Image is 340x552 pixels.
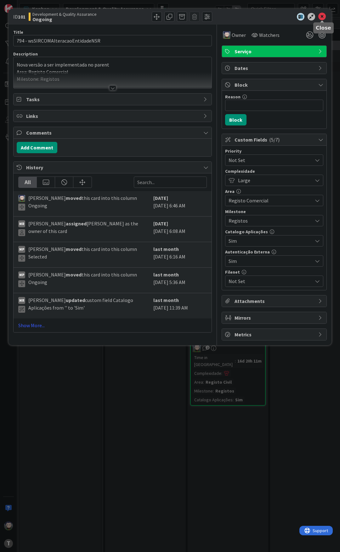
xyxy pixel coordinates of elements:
[316,25,331,31] h5: Close
[153,297,179,303] b: last month
[235,331,315,338] span: Metrics
[28,220,150,236] span: [PERSON_NAME] [PERSON_NAME] as the owner of this card
[229,277,312,285] span: Not Set
[153,296,207,315] div: [DATE] 11:39 AM
[235,314,315,322] span: Mirrors
[26,164,200,171] span: History
[153,195,168,201] b: [DATE]
[229,257,309,265] span: Sim
[153,220,207,239] div: [DATE] 6:08 AM
[153,246,179,252] b: last month
[28,271,150,287] span: [PERSON_NAME] this card into this column Ongoing
[235,64,315,72] span: Dates
[18,195,25,202] img: LS
[26,96,200,103] span: Tasks
[235,81,315,89] span: Block
[225,169,323,173] div: Complexidade
[225,250,323,254] div: Autenticação Externa
[232,31,246,39] span: Owner
[32,17,97,22] b: Ongoing
[229,236,309,245] span: Sim
[66,220,87,227] b: assigned
[235,297,315,305] span: Attachments
[225,149,323,153] div: Priority
[229,216,309,225] span: Registos
[18,297,25,304] div: MR
[238,176,309,185] span: Large
[134,177,207,188] input: Search...
[13,1,29,9] span: Support
[223,31,230,39] img: LS
[269,137,280,143] span: ( 5/7 )
[32,12,97,17] span: Development & Quality Assurance
[153,271,179,278] b: last month
[153,220,168,227] b: [DATE]
[229,156,309,165] span: Not Set
[66,246,82,252] b: moved
[18,322,207,329] a: Show More...
[28,296,150,313] span: [PERSON_NAME] custom field Catalogo Aplicações from '' to 'Sim'
[259,31,280,39] span: Watchers
[225,209,323,214] div: Milestone
[17,61,208,68] p: Nova versão a ser implementada no parent
[225,94,241,100] label: Reason
[225,189,323,194] div: Area
[235,48,315,55] span: Serviço
[18,14,25,20] b: 101
[235,136,315,143] span: Custom Fields
[225,230,323,234] div: Catalogo Aplicações
[225,114,246,125] button: Block
[17,68,208,76] p: Area: Registo Comercial
[13,29,23,35] label: Title
[28,245,150,262] span: [PERSON_NAME] this card into this column Selected
[153,194,207,213] div: [DATE] 6:46 AM
[66,297,85,303] b: updated
[18,271,25,278] div: MP
[13,35,212,46] input: type card name here...
[13,51,38,57] span: Description
[225,270,323,274] div: Filenet
[19,177,37,188] div: All
[229,196,309,205] span: Registo Comercial
[66,195,82,201] b: moved
[66,271,82,278] b: moved
[26,112,200,120] span: Links
[28,194,150,211] span: [PERSON_NAME] this card into this column Ongoing
[17,142,57,153] button: Add Comment
[18,220,25,227] div: MR
[13,13,25,20] span: ID
[26,129,200,137] span: Comments
[153,271,207,290] div: [DATE] 5:36 AM
[18,246,25,253] div: MP
[153,245,207,264] div: [DATE] 6:16 AM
